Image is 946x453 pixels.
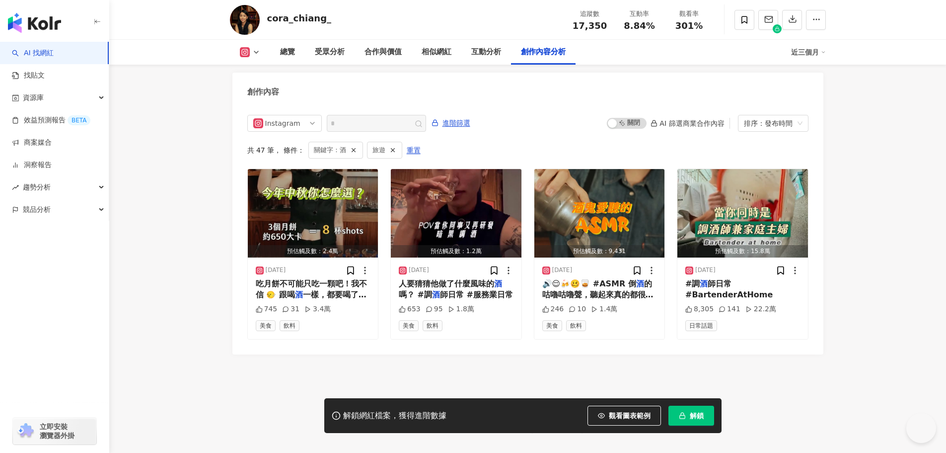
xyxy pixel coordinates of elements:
span: 資源庫 [23,87,44,109]
span: 師日常 #BartenderAtHome [685,279,773,299]
span: 飲料 [280,320,299,331]
span: 美食 [542,320,562,331]
span: #調 [685,279,700,288]
span: 美食 [256,320,276,331]
a: 找貼文 [12,71,45,81]
a: 效益預測報告BETA [12,115,90,125]
mark: 酒 [494,279,502,288]
div: 總覽 [280,46,295,58]
button: 解鎖 [668,406,714,426]
mark: 酒 [432,290,440,299]
div: 1.8萬 [448,304,474,314]
div: 預估觸及數：15.8萬 [677,245,808,258]
img: logo [8,13,61,33]
div: 31 [282,304,299,314]
div: [DATE] [266,266,286,274]
span: 重置 [407,143,421,159]
span: 301% [675,21,703,31]
div: 22.2萬 [745,304,776,314]
span: 嗎？ #調 [399,290,432,299]
span: 吃月餅不可能只吃一顆吧！我不信 🙂‍↔️ 跟喝 [256,279,367,299]
span: 關鍵字：酒 [314,145,346,156]
span: 師日常 #服務業日常 [440,290,513,299]
span: 日常話題 [685,320,717,331]
div: Instagram [265,115,297,131]
span: 觀看圖表範例 [609,412,651,420]
div: AI 篩選商業合作內容 [651,119,724,127]
span: 趨勢分析 [23,176,51,198]
span: 旅遊 [372,145,385,156]
span: 飲料 [423,320,442,331]
span: 進階篩選 [442,115,470,131]
div: 預估觸及數：1.2萬 [391,245,521,258]
span: 人要猜猜他做了什麼風味的 [399,279,494,288]
div: 3.4萬 [304,304,331,314]
button: 預估觸及數：1.2萬 [391,169,521,258]
span: 美食 [399,320,419,331]
div: 受眾分析 [315,46,345,58]
button: 觀看圖表範例 [587,406,661,426]
button: 預估觸及數：9,431 [534,169,665,258]
img: KOL Avatar [230,5,260,35]
mark: 酒 [700,279,708,288]
span: 解鎖 [690,412,704,420]
span: 飲料 [566,320,586,331]
div: 95 [426,304,443,314]
img: post-image [677,169,808,258]
mark: 酒 [636,279,644,288]
a: chrome extension立即安裝 瀏覽器外掛 [13,418,96,445]
div: 創作內容 [247,87,279,97]
span: 🔊😌🍻🥴🥃 #ASMR 倒 [542,279,636,288]
div: 互動率 [621,9,658,19]
button: 預估觸及數：15.8萬 [677,169,808,258]
div: 創作內容分析 [521,46,566,58]
a: 洞察報告 [12,160,52,170]
div: 解鎖網紅檔案，獲得進階數據 [343,411,446,421]
span: rise [12,184,19,191]
span: 一樣，都要喝了，我就不可能只喝一杯啊！ 還是有什麼月餅非常值得一吃的？ 大家中秋節快樂 🥮🌝🍹 # [256,290,370,333]
div: 追蹤數 [571,9,609,19]
div: 10 [569,304,586,314]
div: cora_chiang_ [267,12,332,24]
div: 745 [256,304,278,314]
div: 141 [719,304,740,314]
div: [DATE] [409,266,429,274]
span: 17,350 [573,20,607,31]
img: chrome extension [16,423,35,439]
button: 進階篩選 [431,115,471,131]
a: 商案媒合 [12,138,52,148]
div: 觀看率 [670,9,708,19]
div: 互動分析 [471,46,501,58]
div: 預估觸及數：2.4萬 [248,245,378,258]
div: 相似網紅 [422,46,451,58]
img: post-image [534,169,665,258]
div: [DATE] [695,266,716,274]
div: 近三個月 [791,44,826,60]
mark: 酒 [295,290,303,299]
img: post-image [248,169,378,258]
div: 預估觸及數：9,431 [534,245,665,258]
div: 653 [399,304,421,314]
span: 的咕嚕咕嚕聲，聽起來真的都很快樂。 # [542,279,654,311]
div: 1.4萬 [591,304,617,314]
span: 立即安裝 瀏覽器外掛 [40,422,74,440]
div: 共 47 筆 ， 條件： [247,142,808,159]
button: 重置 [406,142,421,158]
div: 排序：發布時間 [744,115,794,131]
a: searchAI 找網紅 [12,48,54,58]
div: 合作與價值 [364,46,402,58]
div: 8,305 [685,304,714,314]
div: 246 [542,304,564,314]
span: 8.84% [624,21,655,31]
div: [DATE] [552,266,573,274]
button: 預估觸及數：2.4萬 [248,169,378,258]
span: 競品分析 [23,198,51,221]
img: post-image [391,169,521,258]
